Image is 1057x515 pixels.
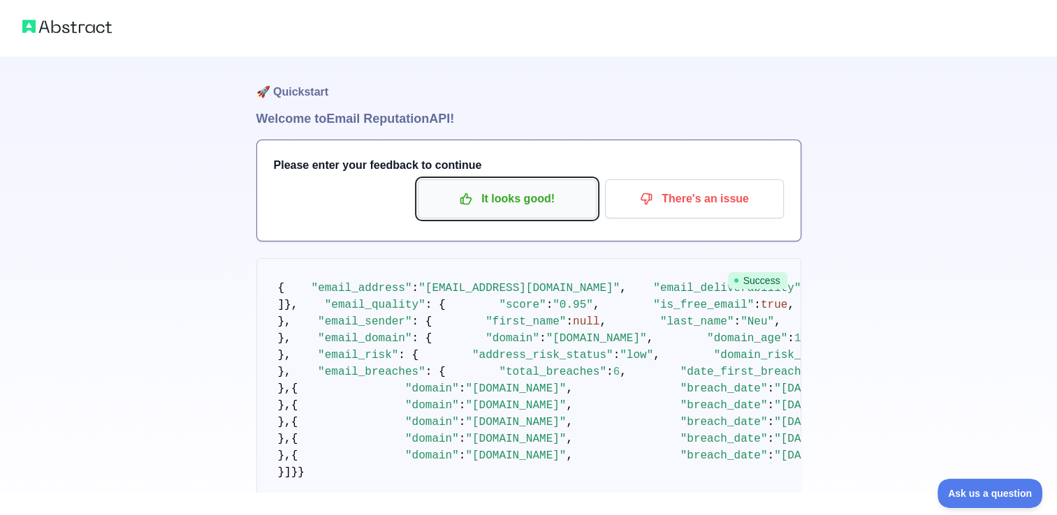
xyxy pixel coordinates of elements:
span: "breach_date" [680,382,768,395]
span: , [566,433,573,445]
span: , [774,315,781,328]
span: "first_name" [486,315,566,328]
span: "[DOMAIN_NAME]" [465,416,566,428]
span: "[DOMAIN_NAME]" [465,449,566,462]
span: true [761,299,787,311]
h1: 🚀 Quickstart [256,56,801,109]
span: "domain" [405,399,459,412]
span: : [767,399,774,412]
span: : [459,433,466,445]
span: "last_name" [660,315,734,328]
span: "breach_date" [680,399,768,412]
span: "[DOMAIN_NAME]" [465,399,566,412]
span: : [767,416,774,428]
span: "date_first_breached" [680,366,822,378]
span: "breach_date" [680,449,768,462]
span: : [606,366,613,378]
span: , [599,315,606,328]
span: : { [412,332,432,345]
span: "[DATE]" [774,433,828,445]
span: : [767,382,774,395]
span: "domain" [405,416,459,428]
span: , [647,332,654,345]
span: "0.95" [553,299,593,311]
span: Success [728,272,787,289]
span: "[EMAIL_ADDRESS][DOMAIN_NAME]" [418,282,620,294]
span: : { [425,366,446,378]
span: "domain" [405,433,459,445]
span: "email_deliverability" [653,282,801,294]
span: "email_breaches" [318,366,425,378]
span: "low" [620,349,653,361]
span: : [459,416,466,428]
span: null [573,315,599,328]
span: "[DATE]" [774,449,828,462]
span: : [767,449,774,462]
span: : [546,299,553,311]
span: 11017 [794,332,828,345]
span: "email_address" [312,282,412,294]
button: There's an issue [605,179,784,218]
span: : [787,332,794,345]
span: : { [425,299,446,311]
span: , [566,416,573,428]
span: "score" [499,299,546,311]
span: : { [412,315,432,328]
span: , [620,282,627,294]
p: There's an issue [615,187,773,211]
span: "[DATE]" [774,382,828,395]
span: "[DOMAIN_NAME]" [465,433,566,445]
span: : { [398,349,418,361]
button: It looks good! [418,179,597,218]
span: "[DATE]" [774,416,828,428]
span: : [734,315,741,328]
span: "domain_risk_status" [714,349,848,361]
span: : [613,349,620,361]
span: "domain" [486,332,539,345]
span: : [459,399,466,412]
span: , [653,349,660,361]
span: "email_domain" [318,332,411,345]
span: "domain" [405,449,459,462]
h1: Welcome to Email Reputation API! [256,109,801,128]
span: : [539,332,546,345]
p: It looks good! [428,187,586,211]
h3: Please enter your feedback to continue [274,157,784,174]
iframe: Toggle Customer Support [938,479,1043,508]
span: , [566,449,573,462]
span: "email_sender" [318,315,411,328]
span: 6 [613,366,620,378]
span: "breach_date" [680,433,768,445]
span: "email_quality" [325,299,425,311]
span: , [566,399,573,412]
span: "[DOMAIN_NAME]" [546,332,647,345]
span: "domain_age" [707,332,787,345]
span: , [620,366,627,378]
img: Abstract logo [22,17,112,36]
span: "[DOMAIN_NAME]" [465,382,566,395]
span: : [754,299,761,311]
span: "total_breaches" [499,366,606,378]
span: "is_free_email" [653,299,754,311]
span: , [566,382,573,395]
span: : [459,382,466,395]
span: "email_risk" [318,349,398,361]
span: , [593,299,600,311]
span: , [787,299,794,311]
span: : [412,282,419,294]
span: "breach_date" [680,416,768,428]
span: : [566,315,573,328]
span: "domain" [405,382,459,395]
span: : [767,433,774,445]
span: "Neu" [741,315,774,328]
span: "address_risk_status" [472,349,613,361]
span: : [459,449,466,462]
span: { [278,282,285,294]
span: "[DATE]" [774,399,828,412]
